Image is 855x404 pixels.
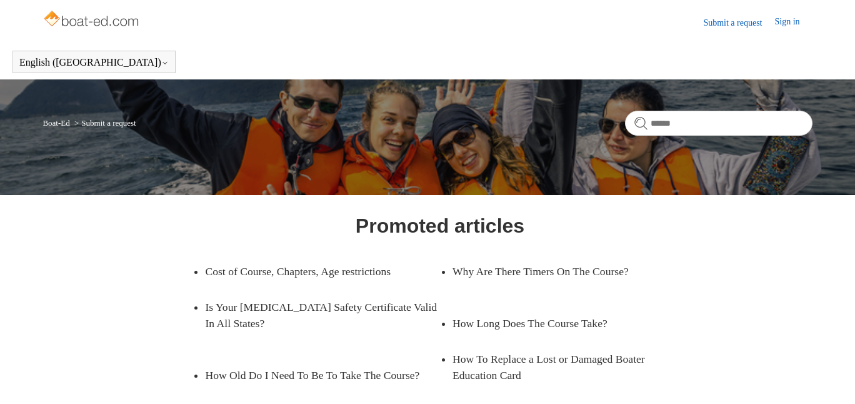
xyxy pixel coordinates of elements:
li: Submit a request [72,118,136,128]
li: Boat-Ed [42,118,72,128]
input: Search [625,111,812,136]
a: Boat-Ed [42,118,69,128]
img: Boat-Ed Help Center home page [42,8,142,33]
a: Submit a request [703,16,774,29]
a: How Old Do I Need To Be To Take The Course? [205,358,421,393]
div: Live chat [813,362,846,395]
button: English ([GEOGRAPHIC_DATA]) [19,57,169,68]
a: Is Your [MEDICAL_DATA] Safety Certificate Valid In All States? [205,290,440,341]
a: How Long Does The Course Take? [452,306,669,341]
a: How To Replace a Lost or Damaged Boater Education Card [452,341,687,393]
a: Why Are There Timers On The Course? [452,254,669,289]
a: Cost of Course, Chapters, Age restrictions [205,254,421,289]
h1: Promoted articles [356,211,524,241]
a: Sign in [775,15,812,30]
